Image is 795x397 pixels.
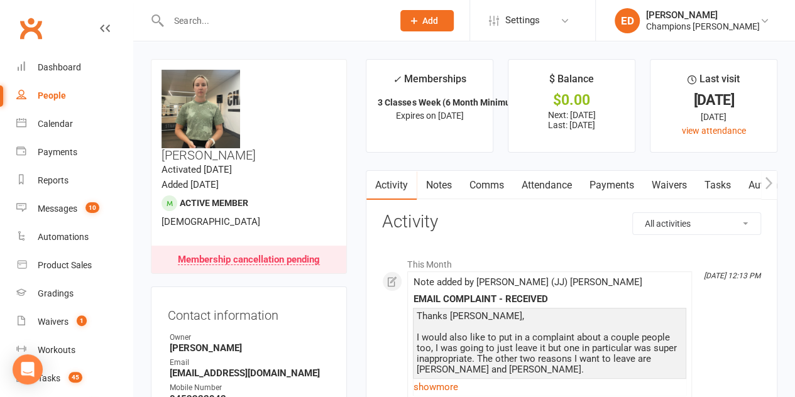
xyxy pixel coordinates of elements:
a: Waivers 1 [16,308,133,336]
div: [DATE] [662,94,765,107]
span: [DEMOGRAPHIC_DATA] [162,216,260,227]
div: Note added by [PERSON_NAME] (JJ) [PERSON_NAME] [413,277,686,288]
span: Expires on [DATE] [396,111,464,121]
li: This Month [382,251,761,271]
div: $0.00 [520,94,623,107]
a: Product Sales [16,251,133,280]
a: People [16,82,133,110]
div: Email [170,357,330,369]
a: Gradings [16,280,133,308]
span: Active member [180,198,248,208]
div: ED [615,8,640,33]
div: Product Sales [38,260,92,270]
h3: Activity [382,212,761,232]
img: image1736757416.png [162,70,240,148]
a: Waivers [642,171,695,200]
h3: [PERSON_NAME] [162,70,336,162]
div: Reports [38,175,69,185]
i: ✓ [393,73,401,85]
div: Calendar [38,119,73,129]
div: Tasks [38,373,60,383]
a: Reports [16,166,133,195]
a: Dashboard [16,53,133,82]
input: Search... [165,12,384,30]
div: Workouts [38,345,75,355]
span: 45 [69,372,82,383]
strong: [PERSON_NAME] [170,342,330,354]
div: [PERSON_NAME] [646,9,760,21]
div: Mobile Number [170,382,330,394]
div: Dashboard [38,62,81,72]
a: Comms [460,171,512,200]
a: Tasks [695,171,739,200]
div: Waivers [38,317,69,327]
div: People [38,90,66,101]
div: Owner [170,332,330,344]
div: Membership cancellation pending [178,255,320,265]
i: [DATE] 12:13 PM [704,271,760,280]
a: Payments [16,138,133,166]
span: 1 [77,315,87,326]
div: [DATE] [662,110,765,124]
a: Automations [16,223,133,251]
div: Memberships [393,71,466,94]
a: Calendar [16,110,133,138]
div: $ Balance [549,71,594,94]
div: Payments [38,147,77,157]
a: Notes [417,171,460,200]
a: Workouts [16,336,133,364]
a: Tasks 45 [16,364,133,393]
a: Messages 10 [16,195,133,223]
a: Clubworx [15,13,47,44]
a: show more [413,378,686,396]
h3: Contact information [168,303,330,322]
p: Next: [DATE] Last: [DATE] [520,110,623,130]
div: EMAIL COMPLAINT - RECEIVED [413,294,686,305]
div: Automations [38,232,89,242]
div: Last visit [688,71,740,94]
span: Settings [505,6,540,35]
strong: [EMAIL_ADDRESS][DOMAIN_NAME] [170,367,330,379]
a: Attendance [512,171,580,200]
span: Add [422,16,438,26]
time: Activated [DATE] [162,164,232,175]
div: Open Intercom Messenger [13,354,43,384]
div: Gradings [38,288,74,298]
a: Payments [580,171,642,200]
button: Add [400,10,454,31]
div: Champions [PERSON_NAME] [646,21,760,32]
a: view attendance [682,126,746,136]
a: Activity [366,171,417,200]
strong: 3 Classes Week (6 Month Minimum Term) [378,97,543,107]
span: 10 [85,202,99,213]
div: Messages [38,204,77,214]
time: Added [DATE] [162,179,219,190]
